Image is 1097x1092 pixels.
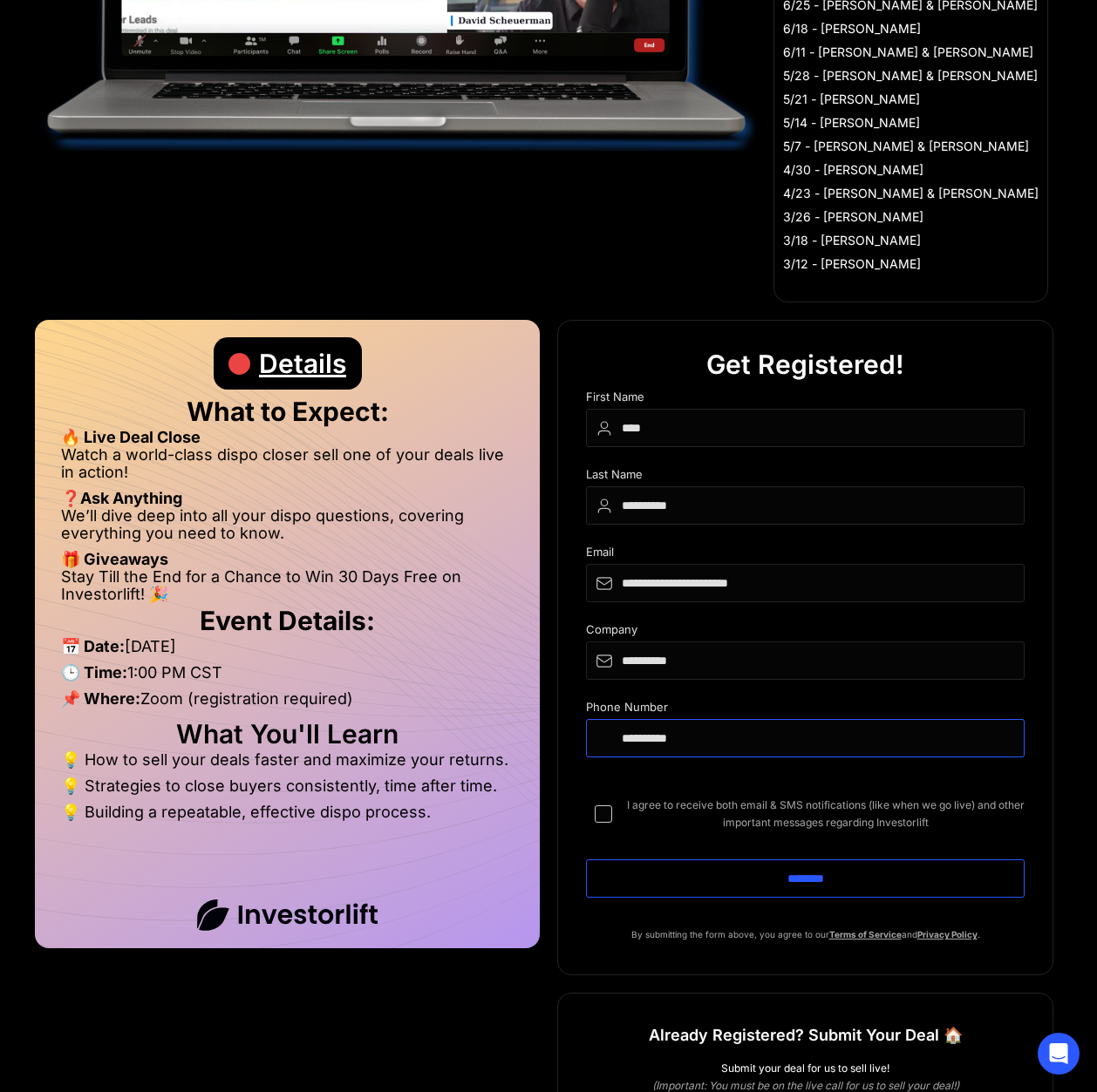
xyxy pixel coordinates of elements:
a: Terms of Service [829,929,902,939]
li: Zoom (registration required) [61,690,514,716]
div: Last Name [586,468,1025,486]
strong: 🕒 Time: [61,663,127,682]
li: 💡 Building a repeatable, effective dispo process. [61,804,514,821]
strong: 🎁 Giveaways [61,550,168,568]
h2: What You'll Learn [61,725,514,743]
div: First Name [586,390,1025,409]
strong: What to Expect: [187,396,389,427]
strong: 📌 Where: [61,689,140,708]
li: 💡 Strategies to close buyers consistently, time after time. [61,777,514,804]
form: DIspo Day Main Form [586,390,1025,926]
div: Phone Number [586,701,1025,719]
div: Email [586,546,1025,564]
li: 1:00 PM CST [61,664,514,690]
h1: Already Registered? Submit Your Deal 🏠 [649,1020,963,1051]
div: Submit your deal for us to sell live! [586,1060,1025,1077]
strong: ❓Ask Anything [61,489,182,507]
span: I agree to receive both email & SMS notifications (like when we go live) and other important mess... [626,797,1025,831]
div: Get Registered! [706,338,904,390]
em: (Important: You must be on the live call for us to sell your deal!) [652,1079,959,1092]
strong: Event Details: [200,605,375,636]
li: 💡 How to sell your deals faster and maximize your returns. [61,751,514,777]
a: Privacy Policy [917,929,978,939]
li: Stay Till the End for a Chance to Win 30 Days Free on Investorlift! 🎉 [61,568,514,603]
li: We’ll dive deep into all your dispo questions, covering everything you need to know. [61,507,514,551]
div: Open Intercom Messenger [1038,1033,1080,1075]
li: [DATE] [61,638,514,664]
strong: 🔥 Live Deal Close [61,428,201,446]
div: Details [259,337,346,390]
strong: 📅 Date: [61,637,125,655]
li: Watch a world-class dispo closer sell one of your deals live in action! [61,446,514,490]
p: By submitting the form above, you agree to our and . [586,926,1025,943]
div: Company [586,623,1025,641]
